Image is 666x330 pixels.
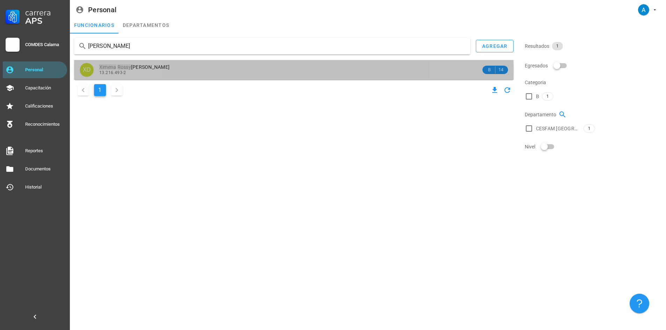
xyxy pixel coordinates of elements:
[556,42,559,50] span: 1
[80,63,94,77] div: avatar
[536,125,581,132] span: CESFAM [GEOGRAPHIC_DATA]
[588,125,590,132] span: 1
[70,17,119,34] a: funcionarios
[117,64,131,70] mark: Rossy
[525,106,662,123] div: Departamento
[476,40,514,52] button: agregar
[25,166,64,172] div: Documentos
[25,103,64,109] div: Calificaciones
[546,93,549,100] span: 1
[74,82,126,98] nav: Navegación de paginación
[3,98,67,115] a: Calificaciones
[525,74,662,91] div: Categoria
[482,43,508,49] div: agregar
[638,4,649,15] div: avatar
[119,17,173,34] a: departamentos
[525,138,662,155] div: Nivel
[99,64,116,70] mark: Ximena
[88,6,116,14] div: Personal
[25,17,64,25] div: APS
[498,66,504,73] span: 14
[25,42,64,47] div: COMDES Calama
[3,179,67,196] a: Historial
[88,41,456,52] input: Buscar funcionarios…
[3,80,67,96] a: Capacitación
[25,67,64,73] div: Personal
[83,63,91,77] span: XD
[99,64,170,70] span: [PERSON_NAME]
[536,93,539,100] span: B
[487,66,492,73] span: B
[25,85,64,91] div: Capacitación
[25,148,64,154] div: Reportes
[94,84,106,96] button: Página actual, página 1
[3,61,67,78] a: Personal
[525,38,662,54] div: Resultados
[25,8,64,17] div: Carrera
[3,116,67,133] a: Reconocimientos
[25,184,64,190] div: Historial
[525,57,662,74] div: Egresados
[99,70,126,75] span: 13.216.493-2
[3,161,67,177] a: Documentos
[25,122,64,127] div: Reconocimientos
[3,142,67,159] a: Reportes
